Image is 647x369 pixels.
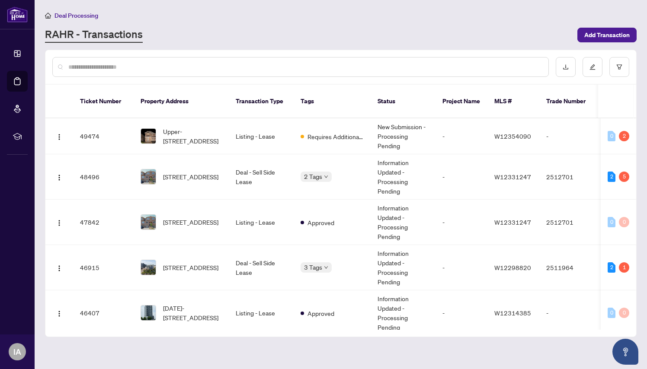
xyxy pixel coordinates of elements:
[371,118,436,154] td: New Submission - Processing Pending
[371,200,436,245] td: Information Updated - Processing Pending
[436,200,487,245] td: -
[307,218,334,227] span: Approved
[307,309,334,318] span: Approved
[229,154,294,200] td: Deal - Sell Side Lease
[54,12,98,19] span: Deal Processing
[163,303,222,322] span: [DATE]-[STREET_ADDRESS]
[13,346,21,358] span: IA
[494,218,531,226] span: W12331247
[141,215,156,229] img: thumbnail-img
[73,245,134,290] td: 46915
[556,57,576,77] button: download
[436,118,487,154] td: -
[73,118,134,154] td: 49474
[539,85,600,118] th: Trade Number
[584,28,630,42] span: Add Transaction
[494,132,531,140] span: W12354090
[324,265,328,270] span: down
[436,85,487,118] th: Project Name
[619,217,629,227] div: 0
[163,263,218,272] span: [STREET_ADDRESS]
[589,64,596,70] span: edit
[56,265,63,272] img: Logo
[229,245,294,290] td: Deal - Sell Side Lease
[229,290,294,336] td: Listing - Lease
[371,290,436,336] td: Information Updated - Processing Pending
[304,262,322,272] span: 3 Tags
[494,173,531,181] span: W12331247
[436,154,487,200] td: -
[539,245,600,290] td: 2511964
[608,172,615,182] div: 2
[608,217,615,227] div: 0
[294,85,371,118] th: Tags
[616,64,622,70] span: filter
[52,129,66,143] button: Logo
[56,134,63,140] img: Logo
[494,309,531,317] span: W12314385
[307,132,364,141] span: Requires Additional Docs
[619,172,629,182] div: 5
[619,131,629,141] div: 2
[539,290,600,336] td: -
[45,13,51,19] span: home
[563,64,569,70] span: download
[52,306,66,320] button: Logo
[494,264,531,271] span: W12298820
[141,169,156,184] img: thumbnail-img
[163,217,218,227] span: [STREET_ADDRESS]
[141,260,156,275] img: thumbnail-img
[163,127,222,146] span: Upper-[STREET_ADDRESS]
[163,172,218,181] span: [STREET_ADDRESS]
[56,219,63,226] img: Logo
[436,290,487,336] td: -
[304,172,322,181] span: 2 Tags
[539,154,600,200] td: 2512701
[52,261,66,274] button: Logo
[141,305,156,320] img: thumbnail-img
[608,308,615,318] div: 0
[371,245,436,290] td: Information Updated - Processing Pending
[7,6,28,22] img: logo
[134,85,229,118] th: Property Address
[45,27,143,43] a: RAHR - Transactions
[371,154,436,200] td: Information Updated - Processing Pending
[619,262,629,273] div: 1
[583,57,602,77] button: edit
[324,175,328,179] span: down
[52,215,66,229] button: Logo
[56,310,63,317] img: Logo
[539,118,600,154] td: -
[229,118,294,154] td: Listing - Lease
[487,85,539,118] th: MLS #
[73,154,134,200] td: 48496
[619,308,629,318] div: 0
[73,200,134,245] td: 47842
[52,170,66,184] button: Logo
[608,131,615,141] div: 0
[371,85,436,118] th: Status
[56,174,63,181] img: Logo
[141,129,156,143] img: thumbnail-img
[577,28,637,42] button: Add Transaction
[436,245,487,290] td: -
[229,200,294,245] td: Listing - Lease
[539,200,600,245] td: 2512701
[229,85,294,118] th: Transaction Type
[608,262,615,273] div: 2
[612,339,638,365] button: Open asap
[73,290,134,336] td: 46407
[609,57,629,77] button: filter
[73,85,134,118] th: Ticket Number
